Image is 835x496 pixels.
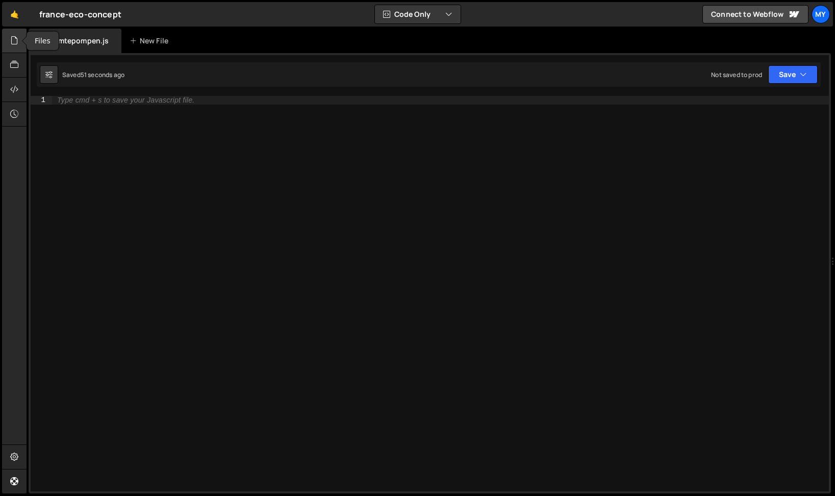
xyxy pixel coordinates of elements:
div: Warmtepompen.js [45,36,109,46]
div: New File [130,36,172,46]
div: 1 [31,96,52,105]
div: Files [27,32,59,51]
div: 51 seconds ago [81,70,124,79]
a: Connect to Webflow [702,5,808,23]
a: 🤙 [2,2,27,27]
button: Save [768,65,818,84]
div: Saved [62,70,124,79]
button: Code Only [375,5,461,23]
div: france-eco-concept [39,8,121,20]
a: My [812,5,830,23]
div: Type cmd + s to save your Javascript file. [57,96,194,104]
div: Not saved to prod [711,70,762,79]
